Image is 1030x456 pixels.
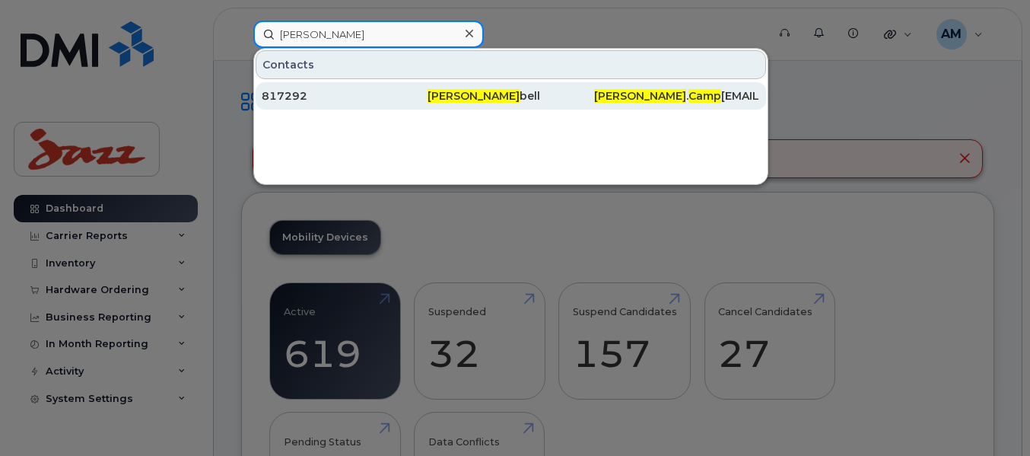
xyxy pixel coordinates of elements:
[688,89,721,103] span: Camp
[256,82,766,110] a: 817292[PERSON_NAME]bell[PERSON_NAME].Camp[EMAIL_ADDRESS][DOMAIN_NAME]
[256,50,766,79] div: Contacts
[594,88,760,104] div: . [EMAIL_ADDRESS][DOMAIN_NAME]
[428,89,520,103] span: [PERSON_NAME]
[262,88,428,104] div: 817292
[594,89,686,103] span: [PERSON_NAME]
[428,88,593,104] div: bell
